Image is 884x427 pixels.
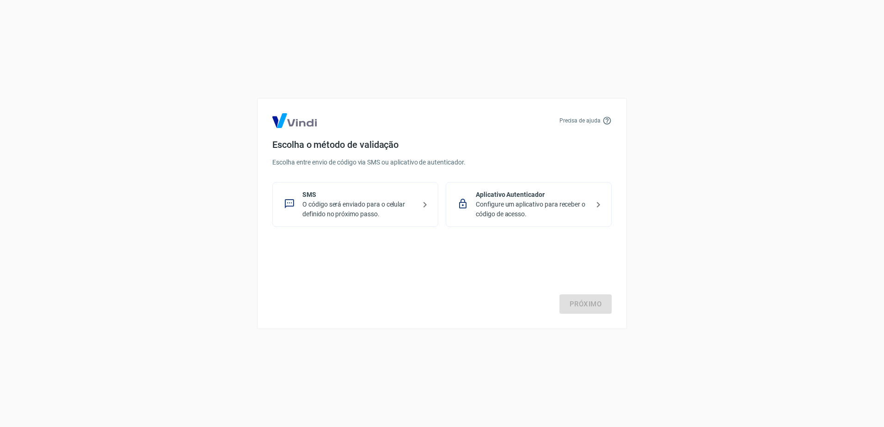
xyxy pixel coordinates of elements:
[446,182,612,227] div: Aplicativo AutenticadorConfigure um aplicativo para receber o código de acesso.
[476,200,589,219] p: Configure um aplicativo para receber o código de acesso.
[272,113,317,128] img: Logo Vind
[302,190,416,200] p: SMS
[302,200,416,219] p: O código será enviado para o celular definido no próximo passo.
[272,139,612,150] h4: Escolha o método de validação
[476,190,589,200] p: Aplicativo Autenticador
[272,182,438,227] div: SMSO código será enviado para o celular definido no próximo passo.
[559,116,601,125] p: Precisa de ajuda
[272,158,612,167] p: Escolha entre envio de código via SMS ou aplicativo de autenticador.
